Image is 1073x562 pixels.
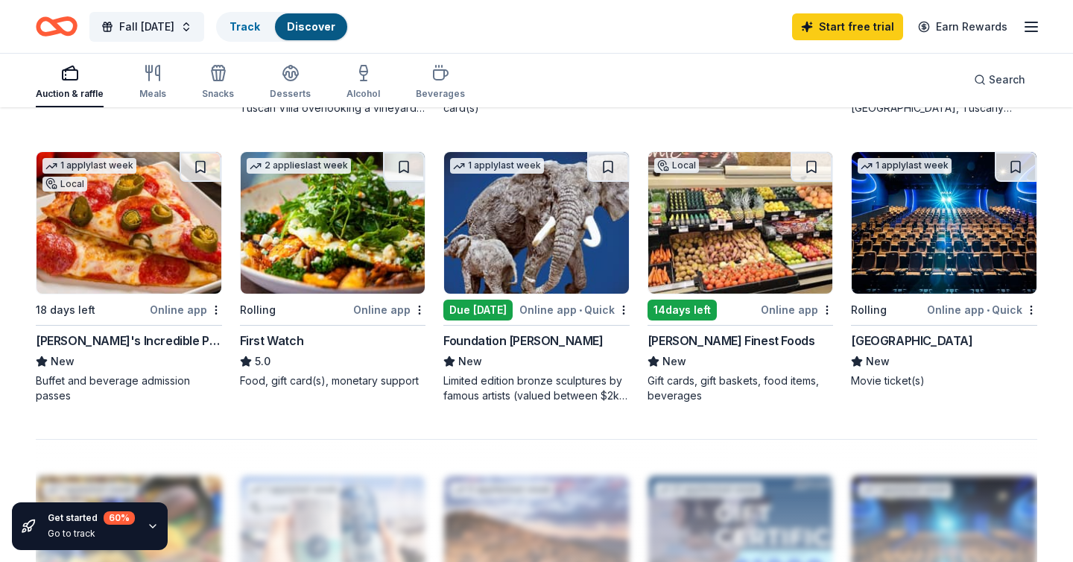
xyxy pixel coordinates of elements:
[48,528,135,540] div: Go to track
[648,300,717,321] div: 14 days left
[443,373,630,403] div: Limited edition bronze sculptures by famous artists (valued between $2k to $7k; proceeds will spl...
[792,13,903,40] a: Start free trial
[416,58,465,107] button: Beverages
[104,511,135,525] div: 60 %
[42,177,87,192] div: Local
[150,300,222,319] div: Online app
[851,151,1037,388] a: Image for Cinépolis1 applylast weekRollingOnline app•Quick[GEOGRAPHIC_DATA]NewMovie ticket(s)
[851,332,972,350] div: [GEOGRAPHIC_DATA]
[852,152,1036,294] img: Image for Cinépolis
[654,158,699,173] div: Local
[443,151,630,403] a: Image for Foundation Michelangelo1 applylast weekDue [DATE]Online app•QuickFoundation [PERSON_NAM...
[579,304,582,316] span: •
[851,301,887,319] div: Rolling
[139,88,166,100] div: Meals
[444,152,629,294] img: Image for Foundation Michelangelo
[270,58,311,107] button: Desserts
[36,58,104,107] button: Auction & raffle
[255,353,270,370] span: 5.0
[648,332,815,350] div: [PERSON_NAME] Finest Foods
[230,20,260,33] a: Track
[36,332,222,350] div: [PERSON_NAME]'s Incredible Pizza
[858,158,952,174] div: 1 apply last week
[202,58,234,107] button: Snacks
[42,158,136,174] div: 1 apply last week
[36,373,222,403] div: Buffet and beverage admission passes
[458,353,482,370] span: New
[519,300,630,319] div: Online app Quick
[346,88,380,100] div: Alcohol
[648,151,834,403] a: Image for Jensen’s Finest FoodsLocal14days leftOnline app[PERSON_NAME] Finest FoodsNewGift cards,...
[287,20,335,33] a: Discover
[927,300,1037,319] div: Online app Quick
[353,300,425,319] div: Online app
[247,158,351,174] div: 2 applies last week
[240,332,304,350] div: First Watch
[648,373,834,403] div: Gift cards, gift baskets, food items, beverages
[987,304,990,316] span: •
[761,300,833,319] div: Online app
[443,300,513,321] div: Due [DATE]
[119,18,174,36] span: Fall [DATE]
[962,65,1037,95] button: Search
[443,332,603,350] div: Foundation [PERSON_NAME]
[662,353,686,370] span: New
[48,511,135,525] div: Get started
[36,9,77,44] a: Home
[909,13,1016,40] a: Earn Rewards
[866,353,890,370] span: New
[648,152,833,294] img: Image for Jensen’s Finest Foods
[139,58,166,107] button: Meals
[346,58,380,107] button: Alcohol
[240,301,276,319] div: Rolling
[450,158,544,174] div: 1 apply last week
[51,353,75,370] span: New
[240,151,426,388] a: Image for First Watch2 applieslast weekRollingOnline appFirst Watch5.0Food, gift card(s), monetar...
[241,152,425,294] img: Image for First Watch
[240,373,426,388] div: Food, gift card(s), monetary support
[202,88,234,100] div: Snacks
[270,88,311,100] div: Desserts
[89,12,204,42] button: Fall [DATE]
[36,88,104,100] div: Auction & raffle
[851,373,1037,388] div: Movie ticket(s)
[416,88,465,100] div: Beverages
[989,71,1025,89] span: Search
[37,152,221,294] img: Image for John's Incredible Pizza
[36,301,95,319] div: 18 days left
[36,151,222,403] a: Image for John's Incredible Pizza1 applylast weekLocal18 days leftOnline app[PERSON_NAME]'s Incre...
[216,12,349,42] button: TrackDiscover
